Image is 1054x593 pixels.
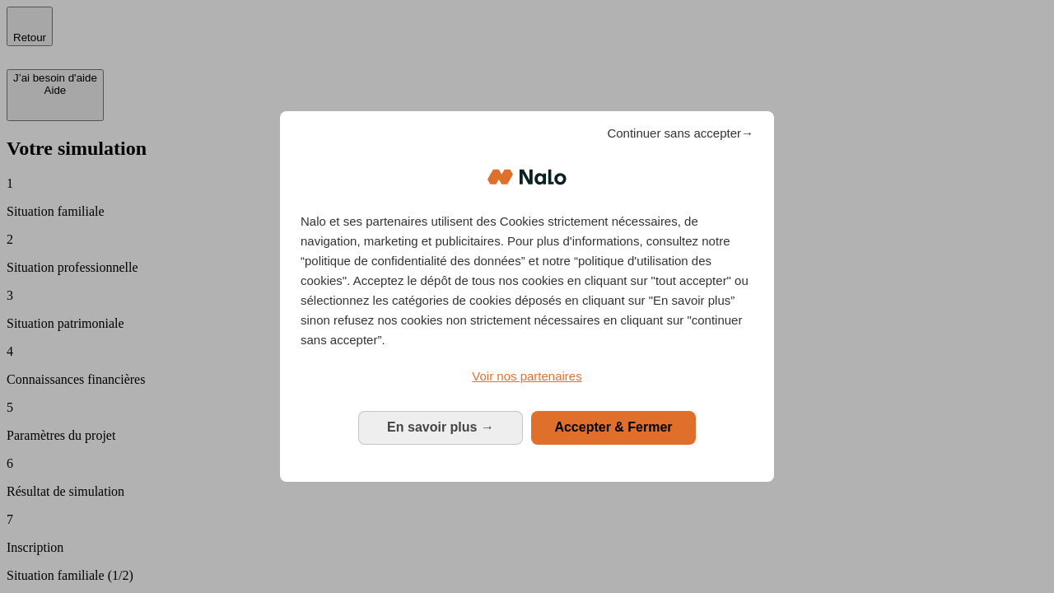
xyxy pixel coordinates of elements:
span: Voir nos partenaires [472,369,581,383]
span: Accepter & Fermer [554,420,672,434]
a: Voir nos partenaires [301,367,753,386]
p: Nalo et ses partenaires utilisent des Cookies strictement nécessaires, de navigation, marketing e... [301,212,753,350]
div: Bienvenue chez Nalo Gestion du consentement [280,111,774,481]
span: Continuer sans accepter→ [607,124,753,143]
img: Logo [487,152,567,202]
button: Accepter & Fermer: Accepter notre traitement des données et fermer [531,411,696,444]
span: En savoir plus → [387,420,494,434]
button: En savoir plus: Configurer vos consentements [358,411,523,444]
